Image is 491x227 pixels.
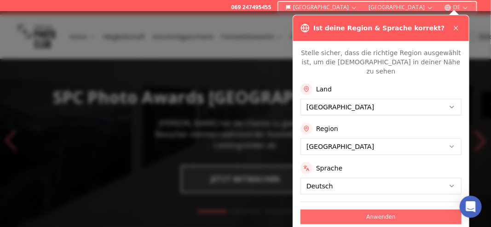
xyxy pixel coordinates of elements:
[316,124,338,133] label: Region
[316,85,332,94] label: Land
[316,164,342,173] label: Sprache
[300,210,462,224] button: Anwenden
[313,23,445,33] h3: Ist deine Region & Sprache korrekt?
[441,2,473,13] button: DE
[365,2,437,13] button: [GEOGRAPHIC_DATA]
[460,196,482,218] div: Open Intercom Messenger
[231,4,271,11] a: 069 247495455
[282,2,362,13] button: [GEOGRAPHIC_DATA]
[300,48,462,76] p: Stelle sicher, dass die richtige Region ausgewählt ist, um die [DEMOGRAPHIC_DATA] in deiner Nähe ...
